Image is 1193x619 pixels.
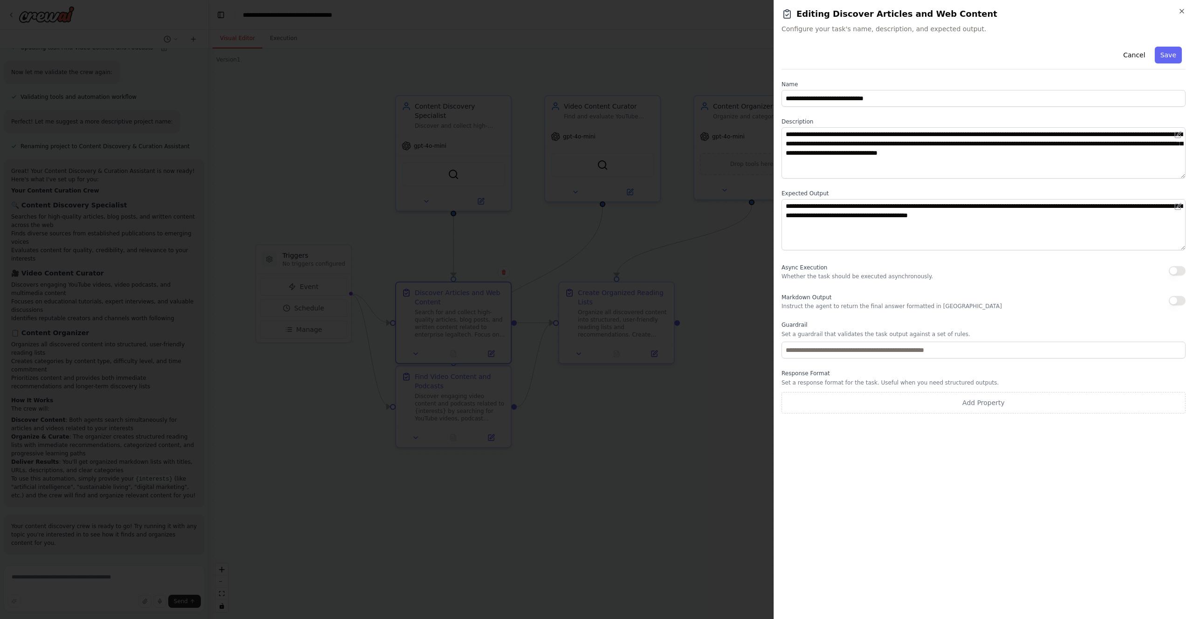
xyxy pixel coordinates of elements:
[1118,47,1151,63] button: Cancel
[782,321,1186,329] label: Guardrail
[782,264,827,271] span: Async Execution
[782,330,1186,338] p: Set a guardrail that validates the task output against a set of rules.
[1155,47,1182,63] button: Save
[1172,129,1184,140] button: Open in editor
[782,7,1186,21] h2: Editing Discover Articles and Web Content
[782,118,1186,125] label: Description
[782,370,1186,377] label: Response Format
[782,392,1186,413] button: Add Property
[782,24,1186,34] span: Configure your task's name, description, and expected output.
[782,294,831,301] span: Markdown Output
[782,303,1002,310] p: Instruct the agent to return the final answer formatted in [GEOGRAPHIC_DATA]
[782,379,1186,386] p: Set a response format for the task. Useful when you need structured outputs.
[1172,201,1184,212] button: Open in editor
[782,190,1186,197] label: Expected Output
[782,81,1186,88] label: Name
[782,273,933,280] p: Whether the task should be executed asynchronously.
